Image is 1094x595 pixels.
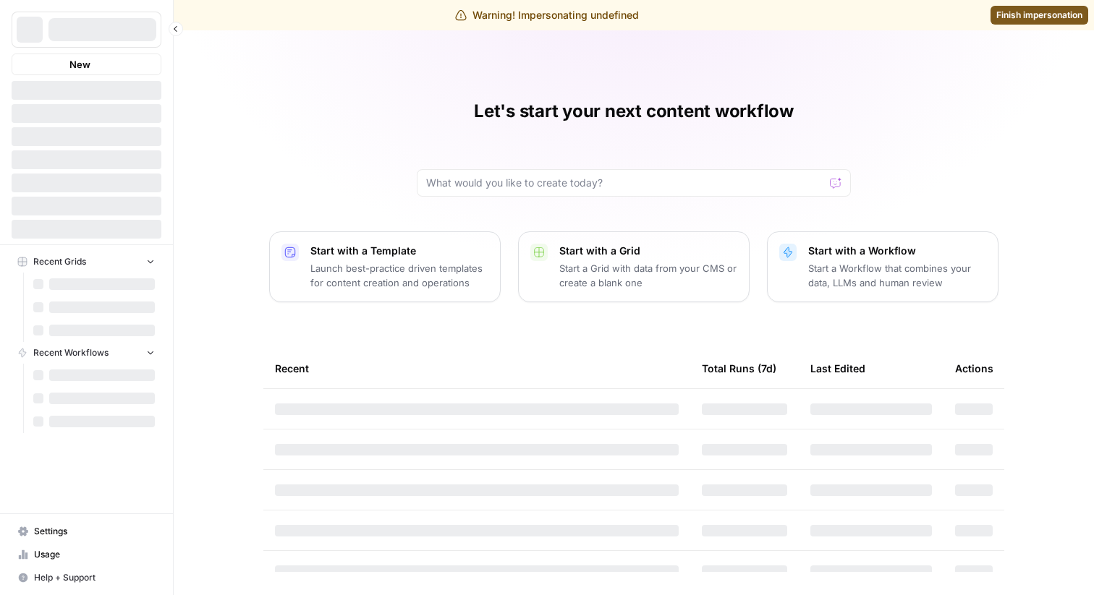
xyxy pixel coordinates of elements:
div: Total Runs (7d) [702,348,776,388]
span: New [69,57,90,72]
button: Start with a WorkflowStart a Workflow that combines your data, LLMs and human review [767,231,998,302]
button: New [12,53,161,75]
span: Help + Support [34,571,155,584]
button: Start with a TemplateLaunch best-practice driven templates for content creation and operations [269,231,501,302]
button: Recent Grids [12,251,161,273]
h1: Let's start your next content workflow [474,100,794,123]
a: Usage [12,543,161,566]
button: Recent Workflows [12,342,161,364]
span: Recent Grids [33,255,86,268]
p: Start with a Grid [559,244,737,258]
button: Help + Support [12,566,161,589]
div: Recent [275,348,679,388]
div: Actions [955,348,993,388]
button: Start with a GridStart a Grid with data from your CMS or create a blank one [518,231,750,302]
p: Start a Grid with data from your CMS or create a blank one [559,261,737,290]
span: Finish impersonation [996,9,1082,22]
p: Launch best-practice driven templates for content creation and operations [310,261,488,290]
a: Finish impersonation [991,6,1088,25]
p: Start with a Workflow [808,244,986,258]
p: Start a Workflow that combines your data, LLMs and human review [808,261,986,290]
div: Warning! Impersonating undefined [455,8,639,22]
span: Settings [34,525,155,538]
span: Usage [34,548,155,561]
p: Start with a Template [310,244,488,258]
span: Recent Workflows [33,346,109,359]
div: Last Edited [810,348,865,388]
input: What would you like to create today? [426,176,824,190]
a: Settings [12,520,161,543]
